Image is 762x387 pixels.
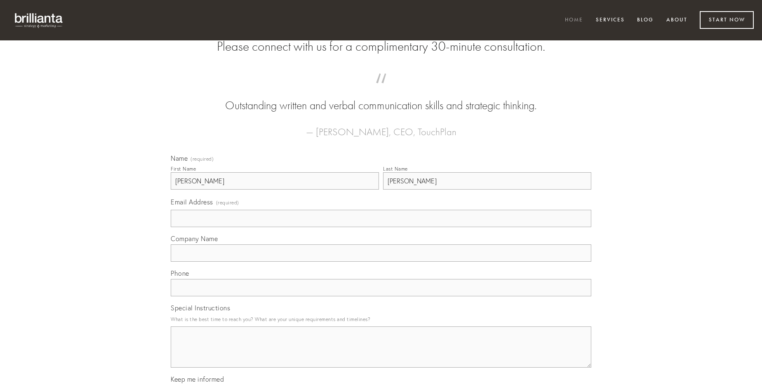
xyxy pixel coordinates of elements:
[171,375,224,383] span: Keep me informed
[216,197,239,208] span: (required)
[661,14,693,27] a: About
[700,11,754,29] a: Start Now
[171,39,591,54] h2: Please connect with us for a complimentary 30-minute consultation.
[171,235,218,243] span: Company Name
[171,314,591,325] p: What is the best time to reach you? What are your unique requirements and timelines?
[8,8,70,32] img: brillianta - research, strategy, marketing
[171,304,230,312] span: Special Instructions
[184,82,578,114] blockquote: Outstanding written and verbal communication skills and strategic thinking.
[560,14,588,27] a: Home
[184,82,578,98] span: “
[171,154,188,162] span: Name
[171,166,196,172] div: First Name
[171,198,213,206] span: Email Address
[184,114,578,140] figcaption: — [PERSON_NAME], CEO, TouchPlan
[590,14,630,27] a: Services
[632,14,659,27] a: Blog
[171,269,189,277] span: Phone
[190,157,214,162] span: (required)
[383,166,408,172] div: Last Name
